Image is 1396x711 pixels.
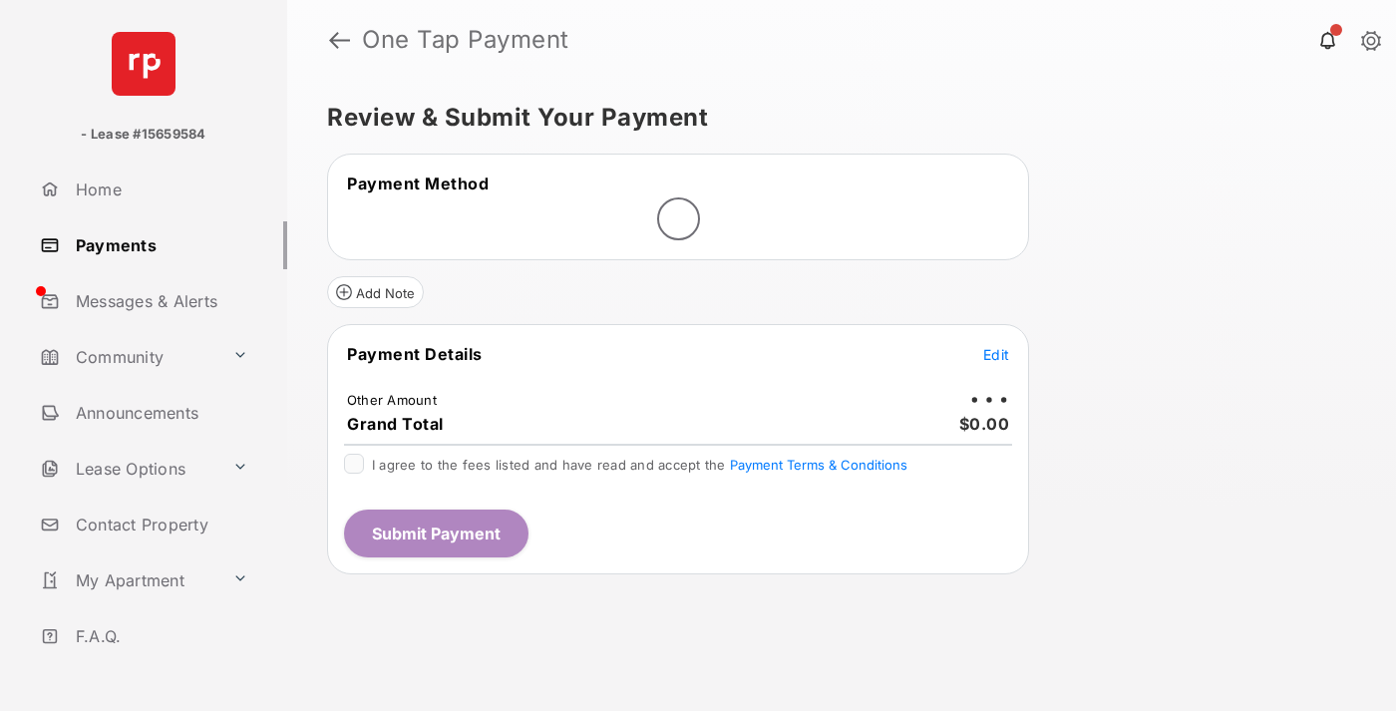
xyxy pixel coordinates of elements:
a: Announcements [32,389,287,437]
a: Messages & Alerts [32,277,287,325]
p: - Lease #15659584 [81,125,205,145]
span: Payment Method [347,174,489,193]
span: I agree to the fees listed and have read and accept the [372,457,907,473]
span: $0.00 [959,414,1010,434]
a: Home [32,166,287,213]
a: Community [32,333,224,381]
span: Grand Total [347,414,444,434]
button: Edit [983,344,1009,364]
td: Other Amount [346,391,438,409]
span: Edit [983,346,1009,363]
img: svg+xml;base64,PHN2ZyB4bWxucz0iaHR0cDovL3d3dy53My5vcmcvMjAwMC9zdmciIHdpZHRoPSI2NCIgaGVpZ2h0PSI2NC... [112,32,175,96]
a: Lease Options [32,445,224,493]
button: Submit Payment [344,510,528,557]
a: Payments [32,221,287,269]
a: Contact Property [32,501,287,548]
h5: Review & Submit Your Payment [327,106,1340,130]
button: Add Note [327,276,424,308]
span: Payment Details [347,344,483,364]
a: F.A.Q. [32,612,287,660]
strong: One Tap Payment [362,28,569,52]
button: I agree to the fees listed and have read and accept the [730,457,907,473]
a: My Apartment [32,556,224,604]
